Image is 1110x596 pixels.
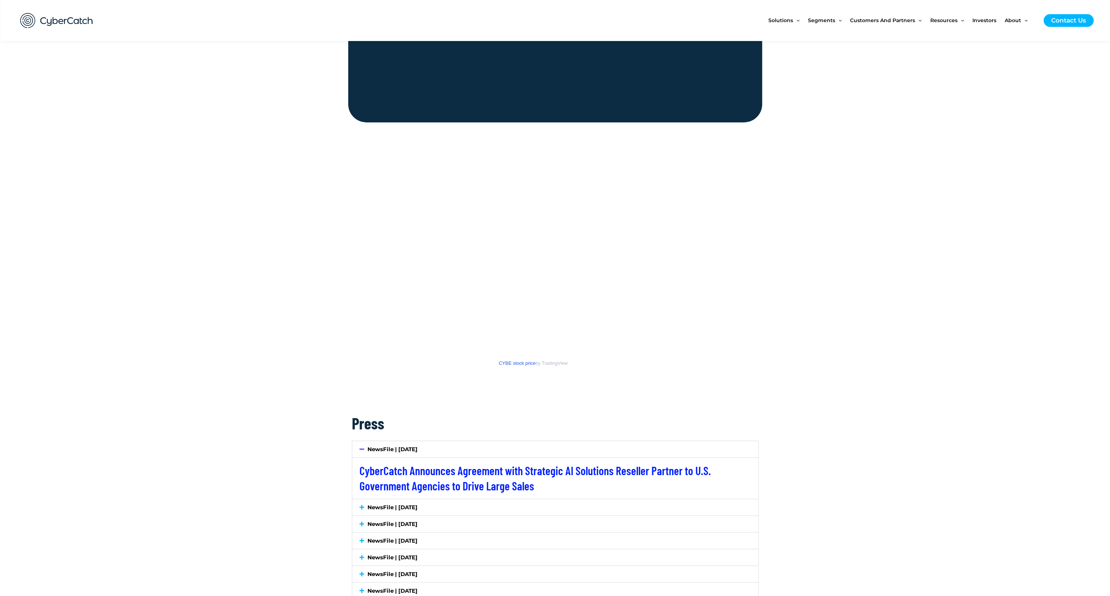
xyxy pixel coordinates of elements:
[850,5,915,36] span: Customers and Partners
[957,5,964,36] span: Menu Toggle
[793,5,800,36] span: Menu Toggle
[499,360,536,366] a: CYBE stock price
[352,532,758,549] div: NewsFile | [DATE]
[930,5,957,36] span: Resources
[352,188,715,358] iframe: symbol overview TradingView widget
[972,5,1005,36] a: Investors
[835,5,842,36] span: Menu Toggle
[352,499,758,515] div: NewsFile | [DATE]
[367,571,418,577] a: NewsFile | [DATE]
[1021,5,1028,36] span: Menu Toggle
[768,5,1036,36] nav: Site Navigation: New Main Menu
[367,554,418,561] a: NewsFile | [DATE]
[808,5,835,36] span: Segments
[13,5,100,36] img: CyberCatch
[367,504,418,511] a: NewsFile | [DATE]
[915,5,922,36] span: Menu Toggle
[359,464,711,493] a: CyberCatch Announces Agreement with Strategic AI Solutions Reseller Partner to U.S. Government Ag...
[768,5,793,36] span: Solutions
[352,549,758,566] div: NewsFile | [DATE]
[367,587,418,594] a: NewsFile | [DATE]
[352,566,758,582] div: NewsFile | [DATE]
[352,457,758,499] div: NewsFile | [DATE]
[367,446,418,453] a: NewsFile | [DATE]
[972,5,996,36] span: Investors
[367,537,418,544] a: NewsFile | [DATE]
[352,358,715,369] div: by TradingView
[1005,5,1021,36] span: About
[367,521,418,527] a: NewsFile | [DATE]
[352,413,759,433] h2: Press
[352,516,758,532] div: NewsFile | [DATE]
[352,441,758,457] div: NewsFile | [DATE]
[1044,14,1094,27] a: Contact Us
